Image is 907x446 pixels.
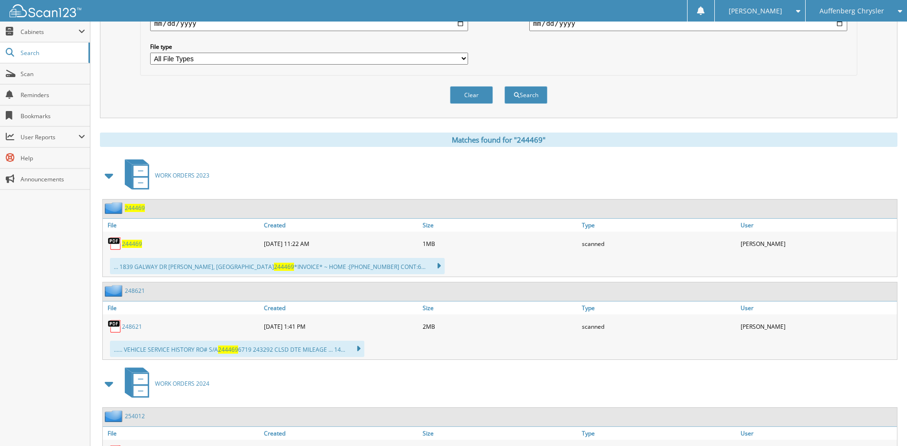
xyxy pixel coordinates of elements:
[450,86,493,104] button: Clear
[579,317,738,336] div: scanned
[262,317,420,336] div: [DATE] 1:41 PM
[103,301,262,314] a: File
[504,86,547,104] button: Search
[738,234,897,253] div: [PERSON_NAME]
[21,112,85,120] span: Bookmarks
[105,202,125,214] img: folder2.png
[262,234,420,253] div: [DATE] 11:22 AM
[150,43,468,51] label: File type
[21,133,78,141] span: User Reports
[108,319,122,334] img: PDF.png
[820,8,884,14] span: Auffenberg Chrysler
[119,156,209,194] a: WORK ORDERS 2023
[122,323,142,331] a: 248621
[10,4,81,17] img: scan123-logo-white.svg
[262,219,420,232] a: Created
[21,154,85,162] span: Help
[125,204,145,212] a: 244469
[579,427,738,440] a: Type
[579,219,738,232] a: Type
[21,49,84,57] span: Search
[110,341,364,357] div: ...... VEHICLE SERVICE HISTORY RO# S/A 6719 243292 CLSD DTE MILEAGE ... 14...
[21,175,85,183] span: Announcements
[738,301,897,314] a: User
[110,258,445,274] div: ... 1839 GALWAY DR [PERSON_NAME], [GEOGRAPHIC_DATA] *INVOICE* ~ HOME :[PHONE_NUMBER] CONT:6...
[738,317,897,336] div: [PERSON_NAME]
[420,234,579,253] div: 1MB
[105,410,125,422] img: folder2.png
[108,236,122,251] img: PDF.png
[262,301,420,314] a: Created
[738,427,897,440] a: User
[103,219,262,232] a: File
[150,16,468,31] input: start
[103,427,262,440] a: File
[420,317,579,336] div: 2MB
[125,412,145,420] a: 254012
[100,133,897,147] div: Matches found for "244469"
[420,301,579,314] a: Size
[21,70,85,78] span: Scan
[529,16,847,31] input: end
[579,301,738,314] a: Type
[21,28,78,36] span: Cabinets
[21,91,85,99] span: Reminders
[729,8,782,14] span: [PERSON_NAME]
[738,219,897,232] a: User
[274,263,294,271] span: 244469
[579,234,738,253] div: scanned
[105,285,125,297] img: folder2.png
[125,287,145,295] a: 248621
[420,219,579,232] a: Size
[155,171,209,179] span: WORK ORDERS 2023
[155,379,209,388] span: WORK ORDERS 2024
[119,365,209,402] a: WORK ORDERS 2024
[420,427,579,440] a: Size
[218,346,238,354] span: 244469
[122,240,142,248] a: 244469
[262,427,420,440] a: Created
